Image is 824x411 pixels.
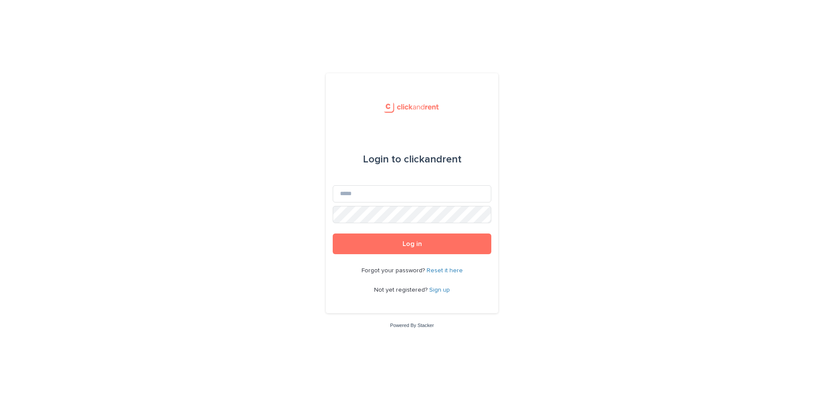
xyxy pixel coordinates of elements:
a: Sign up [429,287,450,293]
a: Reset it here [427,268,463,274]
span: Log in [403,240,422,247]
a: Powered By Stacker [390,323,434,328]
img: UCB0brd3T0yccxBKYDjQ [381,94,443,120]
span: Forgot your password? [362,268,427,274]
span: Not yet registered? [374,287,429,293]
span: Login to [363,154,401,165]
button: Log in [333,234,491,254]
div: clickandrent [363,147,462,171]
